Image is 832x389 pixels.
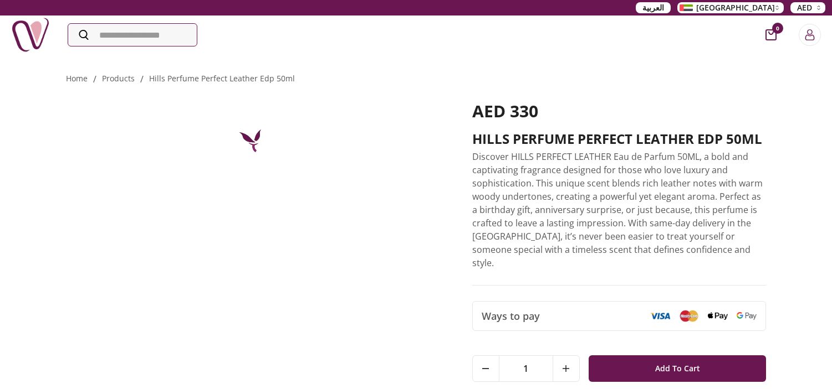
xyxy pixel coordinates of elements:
img: Arabic_dztd3n.png [680,4,693,11]
p: Discover HILLS PERFECT LEATHER Eau de Parfum 50ML, a bold and captivating fragrance designed for ... [472,150,767,269]
span: Ways to pay [482,308,540,324]
li: / [93,72,96,86]
img: Google Pay [737,312,757,320]
span: 0 [772,23,783,34]
a: products [102,73,135,84]
img: Nigwa-uae-gifts [11,15,50,54]
h2: HILLS PERFUME PERFECT LEATHER EDP 50ML [472,130,767,148]
a: Home [66,73,88,84]
button: Login [799,24,821,46]
img: Visa [650,312,670,320]
span: AED [797,2,812,13]
button: [GEOGRAPHIC_DATA] [677,2,784,13]
img: HILLS PERFUME PERFECT LEATHER EDP 50ML [226,101,281,157]
button: cart-button [765,29,777,40]
span: 1 [499,356,553,381]
span: العربية [642,2,664,13]
input: Search [68,24,197,46]
button: Add To Cart [589,355,767,382]
span: Add To Cart [655,359,700,378]
a: hills perfume perfect leather edp 50ml [149,73,295,84]
li: / [140,72,144,86]
button: AED [790,2,825,13]
span: [GEOGRAPHIC_DATA] [696,2,775,13]
img: Apple Pay [708,312,728,320]
img: Mastercard [679,310,699,321]
span: AED 330 [472,100,538,122]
